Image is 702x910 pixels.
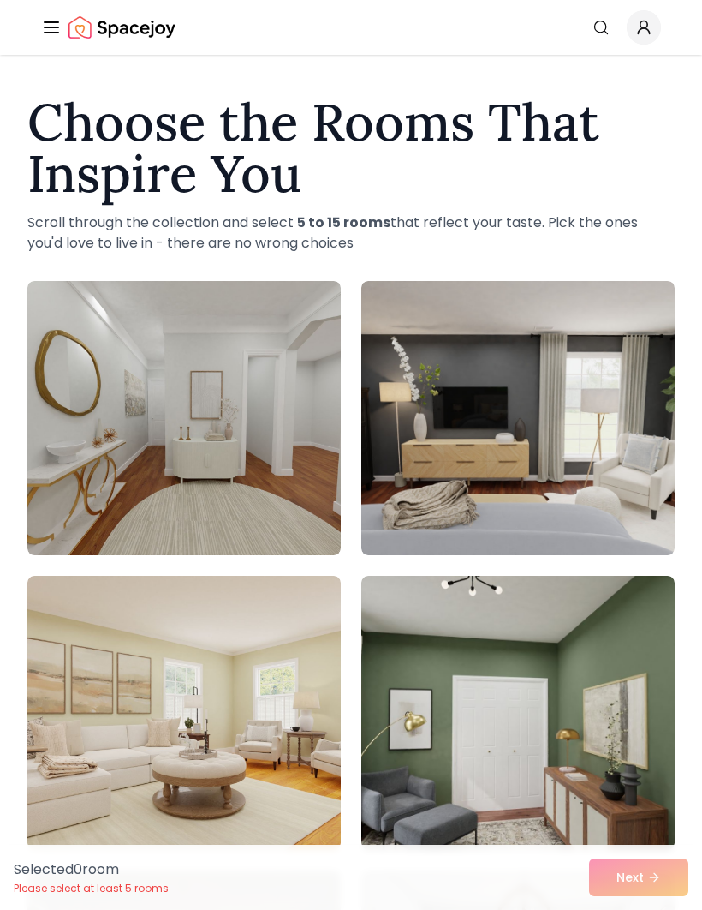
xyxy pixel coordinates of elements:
[14,882,169,895] p: Please select at least 5 rooms
[297,213,390,232] strong: 5 to 15 rooms
[27,213,675,254] p: Scroll through the collection and select that reflect your taste. Pick the ones you'd love to liv...
[27,281,341,555] img: Room room-1
[361,576,675,850] img: Room room-4
[68,10,175,45] a: Spacejoy
[361,281,675,555] img: Room room-2
[68,10,175,45] img: Spacejoy Logo
[14,859,169,880] p: Selected 0 room
[27,576,341,850] img: Room room-3
[27,96,675,199] h1: Choose the Rooms That Inspire You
